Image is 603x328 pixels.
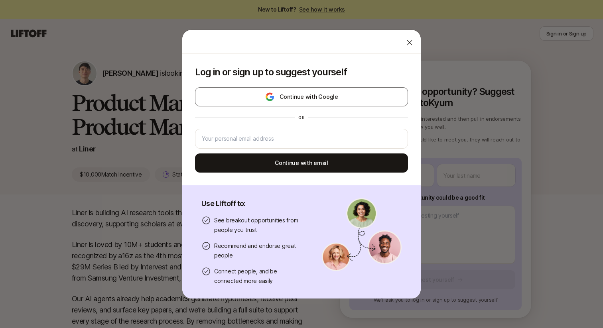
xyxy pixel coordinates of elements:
p: Connect people, and be connected more easily [214,267,303,286]
img: google-logo [265,92,275,102]
input: Your personal email address [202,134,401,143]
button: Continue with email [195,153,408,173]
img: signup-banner [322,198,402,271]
div: or [295,114,308,121]
p: Use Liftoff to: [201,198,303,209]
button: Continue with Google [195,87,408,106]
p: Log in or sign up to suggest yourself [195,67,408,78]
p: See breakout opportunities from people you trust [214,216,303,235]
p: Recommend and endorse great people [214,241,303,260]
